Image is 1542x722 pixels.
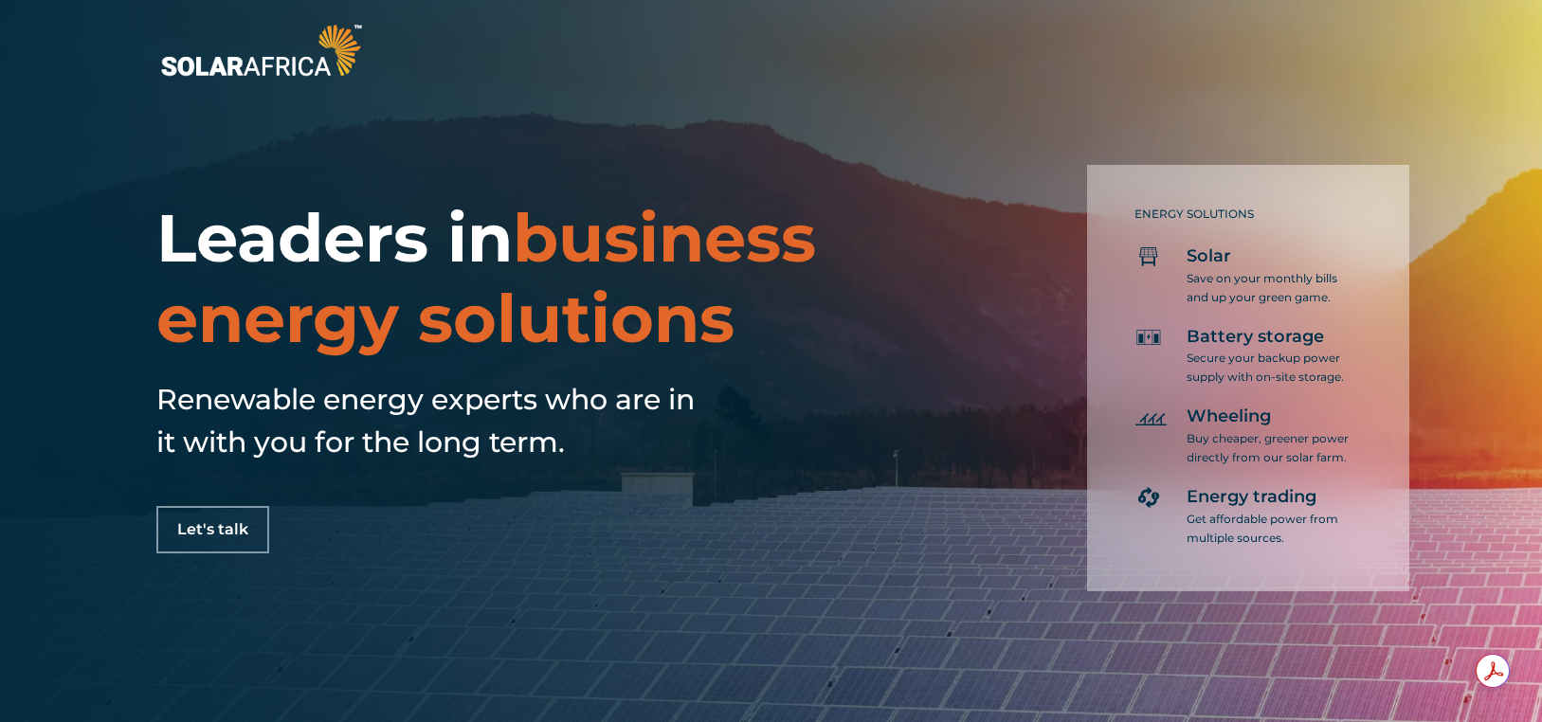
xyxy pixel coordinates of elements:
span: Let's talk [177,522,248,537]
span: business energy solutions [156,197,816,359]
p: Buy cheaper, greener power directly from our solar farm. [1187,429,1352,467]
span: Solar [1187,245,1231,268]
p: Save on your monthly bills and up your green game. [1187,269,1352,307]
a: Let's talk [156,506,269,553]
span: Energy trading [1187,486,1316,509]
p: Get affordable power from multiple sources. [1187,510,1352,548]
h5: Renewable energy experts who are in it with you for the long term. [156,378,706,463]
p: Secure your backup power supply with on-site storage. [1187,349,1352,387]
span: Battery storage [1187,326,1324,349]
h5: ENERGY SOLUTIONS [1134,208,1352,221]
span: Wheeling [1187,406,1271,428]
h1: Leaders in [156,198,902,359]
